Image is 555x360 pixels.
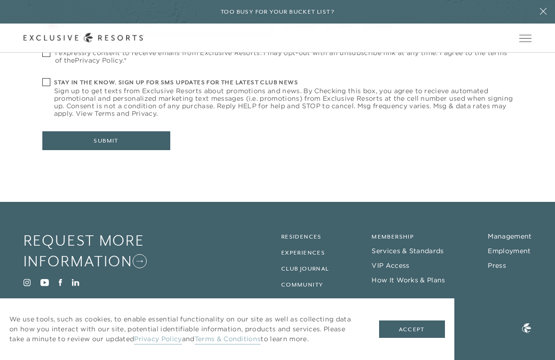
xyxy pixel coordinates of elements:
[24,230,184,272] a: Request More Information
[379,320,445,338] button: Accept
[281,233,322,240] a: Residences
[488,232,531,240] a: Management
[55,49,513,64] span: I expressly consent to receive emails from Exclusive Resorts. I may opt-out with an unsubscribe l...
[281,281,324,288] a: Community
[281,265,329,272] a: Club Journal
[281,249,325,256] a: Experiences
[372,276,445,284] a: How It Works & Plans
[519,35,531,41] button: Open navigation
[9,314,360,344] p: We use tools, such as cookies, to enable essential functionality on our site as well as collectin...
[54,78,513,87] h6: Stay in the know. Sign up for sms updates for the latest club news
[488,261,506,270] a: Press
[488,247,531,255] a: Employment
[134,335,182,344] a: Privacy Policy
[195,335,261,344] a: Terms & Conditions
[75,56,122,64] a: Privacy Policy
[42,131,170,150] button: Submit
[221,8,334,16] h6: Too busy for your bucket list?
[372,233,414,240] a: Membership
[54,87,513,117] span: Sign up to get texts from Exclusive Resorts about promotions and news. By Checking this box, you ...
[372,247,444,255] a: Services & Standards
[372,261,409,270] a: VIP Access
